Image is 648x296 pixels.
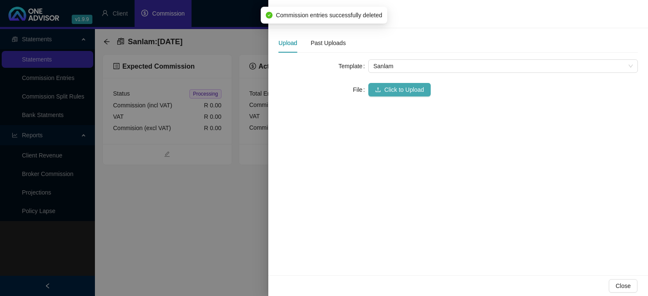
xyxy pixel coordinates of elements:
[353,83,368,96] label: File
[609,279,637,293] button: Close
[368,83,431,96] button: uploadClick to Upload
[375,87,381,93] span: upload
[310,38,346,48] div: Past Uploads
[373,60,633,72] span: Sanlam
[266,12,273,19] span: check-circle
[338,59,368,73] label: Template
[278,38,297,48] div: Upload
[384,85,424,94] span: Click to Upload
[276,11,382,20] span: Commission entries successfully deleted
[616,281,631,291] span: Close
